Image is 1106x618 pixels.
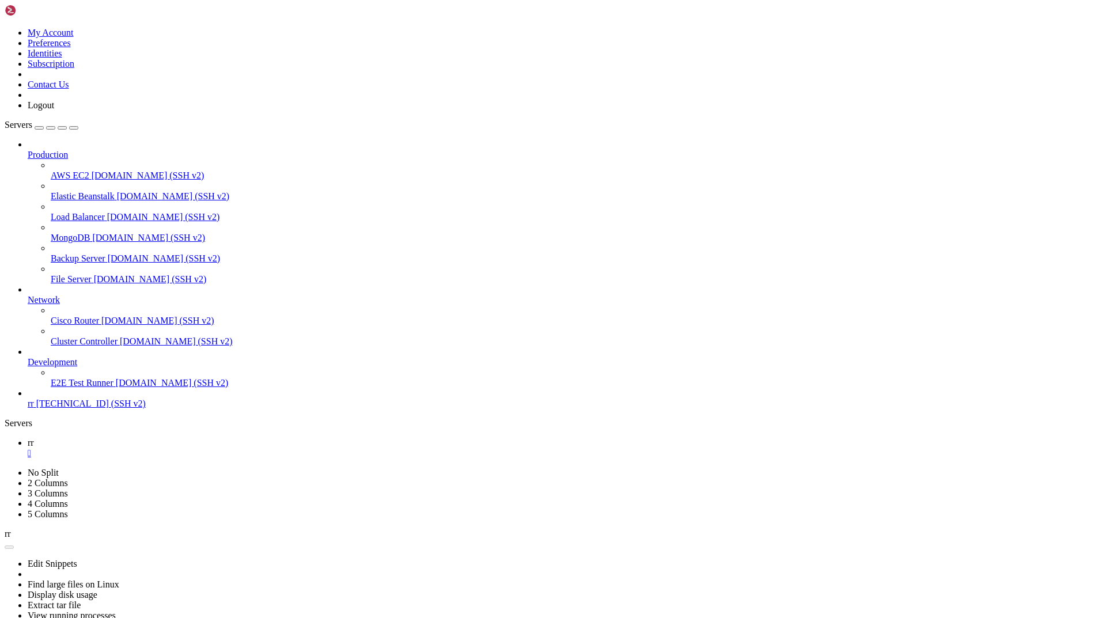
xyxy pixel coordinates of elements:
[28,590,97,600] a: Display disk usage
[51,170,1101,181] a: AWS EC2 [DOMAIN_NAME] (SSH v2)
[5,14,9,24] div: (0, 1)
[108,253,221,263] span: [DOMAIN_NAME] (SSH v2)
[28,357,77,367] span: Development
[28,59,74,69] a: Subscription
[51,378,113,388] span: E2E Test Runner
[51,160,1101,181] li: AWS EC2 [DOMAIN_NAME] (SSH v2)
[28,139,1101,285] li: Production
[28,150,68,160] span: Production
[28,488,68,498] a: 3 Columns
[28,150,1101,160] a: Production
[92,233,205,242] span: [DOMAIN_NAME] (SSH v2)
[51,305,1101,326] li: Cisco Router [DOMAIN_NAME] (SSH v2)
[28,357,1101,367] a: Development
[51,170,89,180] span: AWS EC2
[51,316,1101,326] a: Cisco Router [DOMAIN_NAME] (SSH v2)
[116,378,229,388] span: [DOMAIN_NAME] (SSH v2)
[28,600,81,610] a: Extract tar file
[28,468,59,477] a: No Split
[51,316,99,325] span: Cisco Router
[51,253,105,263] span: Backup Server
[51,222,1101,243] li: MongoDB [DOMAIN_NAME] (SSH v2)
[51,326,1101,347] li: Cluster Controller [DOMAIN_NAME] (SSH v2)
[5,5,956,14] x-row: Connecting [TECHNICAL_ID]...
[51,336,118,346] span: Cluster Controller
[51,264,1101,285] li: File Server [DOMAIN_NAME] (SSH v2)
[28,285,1101,347] li: Network
[28,478,68,488] a: 2 Columns
[28,100,54,110] a: Logout
[120,336,233,346] span: [DOMAIN_NAME] (SSH v2)
[28,509,68,519] a: 5 Columns
[28,295,60,305] span: Network
[28,579,119,589] a: Find large files on Linux
[28,347,1101,388] li: Development
[5,120,78,130] a: Servers
[51,191,115,201] span: Elastic Beanstalk
[51,202,1101,222] li: Load Balancer [DOMAIN_NAME] (SSH v2)
[51,274,92,284] span: File Server
[94,274,207,284] span: [DOMAIN_NAME] (SSH v2)
[51,191,1101,202] a: Elastic Beanstalk [DOMAIN_NAME] (SSH v2)
[51,181,1101,202] li: Elastic Beanstalk [DOMAIN_NAME] (SSH v2)
[5,418,1101,429] div: Servers
[28,438,34,448] span: rr
[28,38,71,48] a: Preferences
[51,233,90,242] span: MongoDB
[28,399,34,408] span: rr
[51,212,1101,222] a: Load Balancer [DOMAIN_NAME] (SSH v2)
[28,559,77,568] a: Edit Snippets
[107,212,220,222] span: [DOMAIN_NAME] (SSH v2)
[28,399,1101,409] a: rr [TECHNICAL_ID] (SSH v2)
[51,378,1101,388] a: E2E Test Runner [DOMAIN_NAME] (SSH v2)
[28,448,1101,458] a: 
[51,274,1101,285] a: File Server [DOMAIN_NAME] (SSH v2)
[51,253,1101,264] a: Backup Server [DOMAIN_NAME] (SSH v2)
[28,295,1101,305] a: Network
[117,191,230,201] span: [DOMAIN_NAME] (SSH v2)
[28,499,68,509] a: 4 Columns
[28,48,62,58] a: Identities
[28,79,69,89] a: Contact Us
[28,438,1101,458] a: rr
[92,170,204,180] span: [DOMAIN_NAME] (SSH v2)
[5,5,71,16] img: Shellngn
[5,120,32,130] span: Servers
[28,388,1101,409] li: rr [TECHNICAL_ID] (SSH v2)
[36,399,146,408] span: [TECHNICAL_ID] (SSH v2)
[28,28,74,37] a: My Account
[51,367,1101,388] li: E2E Test Runner [DOMAIN_NAME] (SSH v2)
[51,212,105,222] span: Load Balancer
[51,233,1101,243] a: MongoDB [DOMAIN_NAME] (SSH v2)
[51,243,1101,264] li: Backup Server [DOMAIN_NAME] (SSH v2)
[101,316,214,325] span: [DOMAIN_NAME] (SSH v2)
[5,529,11,539] span: rr
[51,336,1101,347] a: Cluster Controller [DOMAIN_NAME] (SSH v2)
